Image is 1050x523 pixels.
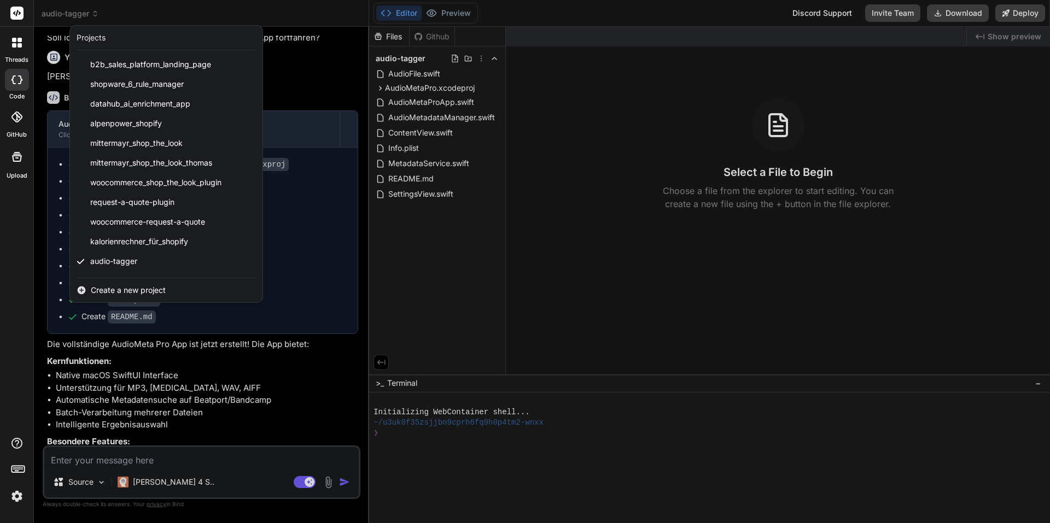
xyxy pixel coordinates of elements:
[90,98,190,109] span: datahub_ai_enrichment_app
[5,55,28,64] label: threads
[90,216,205,227] span: woocommerce-request-a-quote
[90,138,183,149] span: mittermayr_shop_the_look
[90,79,184,90] span: shopware_6_rule_manager
[90,177,221,188] span: woocommerce_shop_the_look_plugin
[7,130,27,139] label: GitHub
[90,197,174,208] span: request-a-quote-plugin
[90,157,212,168] span: mittermayr_shop_the_look_thomas
[8,487,26,506] img: settings
[90,236,188,247] span: kalorienrechner_für_shopify
[90,118,162,129] span: alpenpower_shopify
[9,92,25,101] label: code
[90,59,211,70] span: b2b_sales_platform_landing_page
[91,285,166,296] span: Create a new project
[7,171,27,180] label: Upload
[77,32,106,43] div: Projects
[90,256,137,267] span: audio-tagger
